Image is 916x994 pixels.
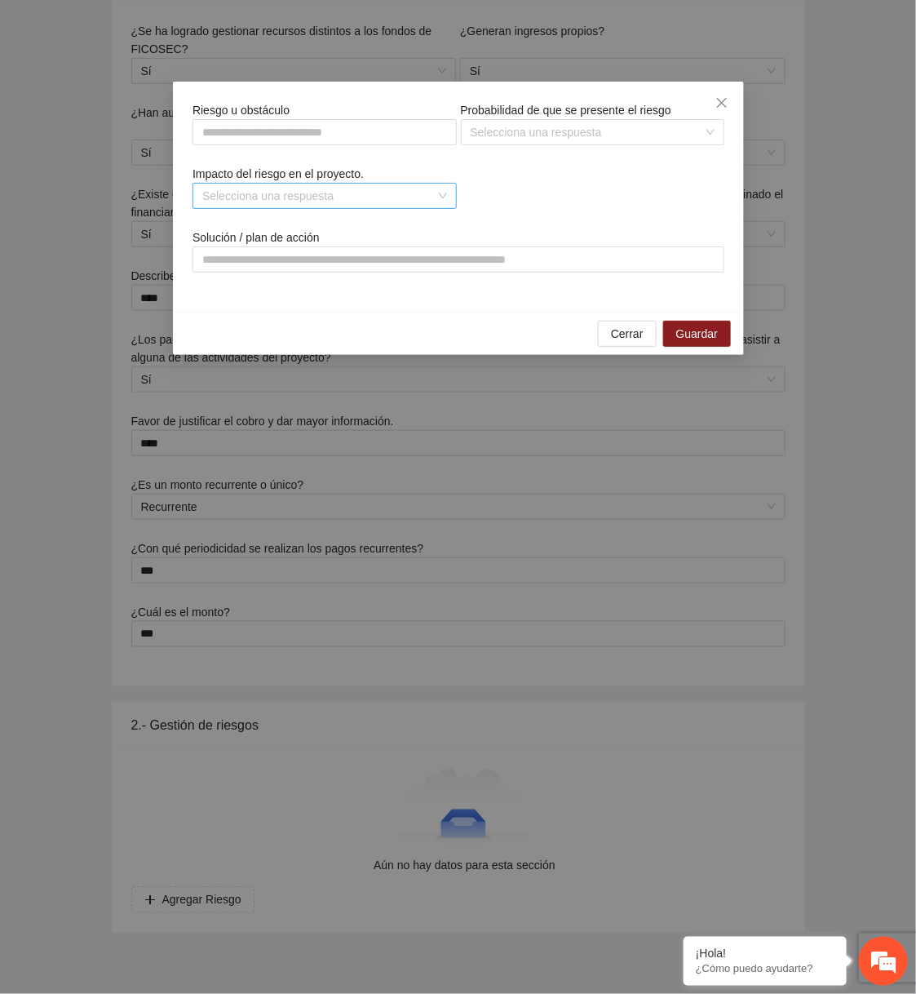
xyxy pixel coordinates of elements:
[8,446,311,503] textarea: Escriba su mensaje y pulse “Intro”
[696,963,834,975] p: ¿Cómo puedo ayudarte?
[85,83,274,104] div: Chatee con nosotros ahora
[675,325,717,343] span: Guardar
[192,167,370,180] span: Impacto del riesgo en el proyecto.
[95,218,225,383] span: Estamos en línea.
[696,947,834,961] div: ¡Hola!
[192,104,296,117] span: Riesgo u obstáculo
[268,8,307,47] div: Minimizar ventana de chat en vivo
[715,96,728,109] span: close
[460,104,677,117] span: Probabilidad de que se presente el riesgo
[662,321,730,347] button: Guardar
[597,321,656,347] button: Cerrar
[610,325,643,343] span: Cerrar
[700,82,744,126] button: Close
[192,231,325,244] span: Solución / plan de acción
